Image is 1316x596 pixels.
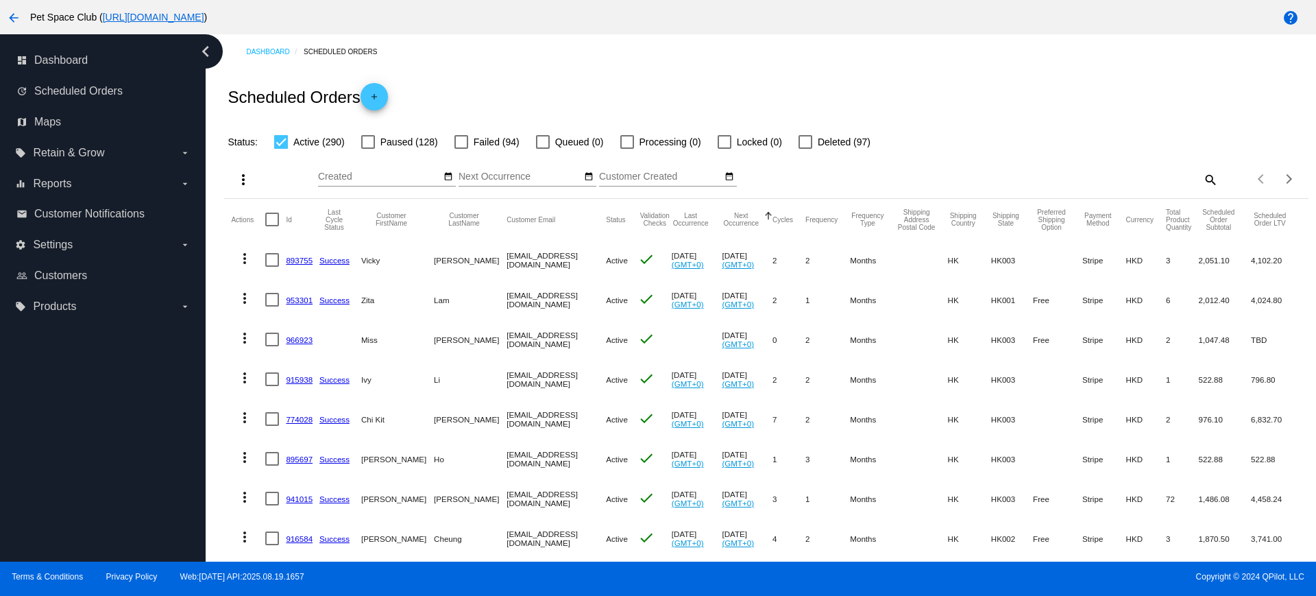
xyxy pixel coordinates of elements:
span: Queued (0) [555,134,604,150]
button: Change sorting for LastOccurrenceUtc [672,212,710,227]
mat-header-cell: Validation Checks [638,199,672,240]
mat-icon: check [638,251,655,267]
a: Success [319,375,350,384]
mat-cell: HK002 [991,518,1033,558]
a: (GMT+0) [722,538,754,547]
mat-cell: HK [948,240,991,280]
a: (GMT+0) [722,260,754,269]
button: Change sorting for ShippingState [991,212,1021,227]
mat-cell: 1,486.08 [1199,479,1252,518]
mat-icon: more_vert [236,409,253,426]
mat-cell: 2 [1166,320,1198,359]
a: 941015 [286,494,313,503]
mat-cell: Chi Kit [361,399,434,439]
mat-icon: more_vert [236,529,253,545]
span: Deleted (97) [818,134,870,150]
mat-icon: check [638,331,655,347]
mat-cell: HK [948,518,991,558]
span: Customer Notifications [34,208,145,220]
span: Active [606,415,628,424]
mat-cell: [DATE] [672,240,722,280]
mat-cell: 6,832.70 [1251,399,1301,439]
i: people_outline [16,270,27,281]
mat-cell: 976.10 [1199,399,1252,439]
a: Success [319,455,350,464]
mat-cell: HK [948,320,991,359]
mat-cell: [PERSON_NAME] [434,320,507,359]
a: map Maps [16,111,191,133]
mat-cell: 2 [1166,399,1198,439]
mat-cell: HK [948,439,991,479]
i: equalizer [15,178,26,189]
mat-cell: HK [948,359,991,399]
mat-cell: 3 [1166,518,1198,558]
mat-cell: [EMAIL_ADDRESS][DOMAIN_NAME] [507,518,606,558]
a: people_outline Customers [16,265,191,287]
mat-icon: more_vert [236,370,253,386]
mat-icon: check [638,490,655,506]
mat-cell: [DATE] [672,359,722,399]
span: Maps [34,116,61,128]
mat-cell: 796.80 [1251,359,1301,399]
mat-cell: HKD [1126,359,1167,399]
mat-cell: 0 [772,320,805,359]
mat-cell: HK003 [991,479,1033,518]
button: Change sorting for CustomerFirstName [361,212,422,227]
button: Change sorting for LifetimeValue [1251,212,1289,227]
mat-cell: [DATE] [672,479,722,518]
input: Next Occurrence [459,171,582,182]
i: arrow_drop_down [180,178,191,189]
span: Dashboard [34,54,88,67]
mat-cell: 2 [805,518,850,558]
mat-cell: [DATE] [672,439,722,479]
i: settings [15,239,26,250]
a: 915938 [286,375,313,384]
mat-cell: Stripe [1082,518,1125,558]
a: (GMT+0) [722,379,754,388]
mat-cell: HKD [1126,479,1167,518]
i: local_offer [15,147,26,158]
mat-cell: [DATE] [722,518,772,558]
mat-cell: 4,458.24 [1251,479,1301,518]
a: (GMT+0) [722,339,754,348]
mat-cell: Ivy [361,359,434,399]
mat-cell: [PERSON_NAME] [434,240,507,280]
mat-cell: 2 [805,240,850,280]
span: Products [33,300,76,313]
button: Change sorting for CustomerEmail [507,215,555,224]
i: dashboard [16,55,27,66]
mat-cell: HKD [1126,240,1167,280]
button: Change sorting for Id [286,215,291,224]
mat-icon: more_vert [235,171,252,188]
a: (GMT+0) [672,300,704,309]
mat-cell: [EMAIL_ADDRESS][DOMAIN_NAME] [507,359,606,399]
mat-cell: 1 [805,280,850,320]
mat-cell: 2 [772,280,805,320]
mat-cell: Stripe [1082,359,1125,399]
a: [URL][DOMAIN_NAME] [103,12,204,23]
button: Change sorting for FrequencyType [850,212,885,227]
mat-cell: [DATE] [722,359,772,399]
i: arrow_drop_down [180,239,191,250]
mat-icon: check [638,410,655,427]
span: Active [606,494,628,503]
i: update [16,86,27,97]
mat-cell: Stripe [1082,439,1125,479]
span: Scheduled Orders [34,85,123,97]
span: Active [606,335,628,344]
mat-cell: Free [1033,518,1082,558]
span: Customers [34,270,87,282]
mat-cell: [DATE] [722,399,772,439]
mat-cell: [PERSON_NAME] [434,479,507,518]
mat-cell: 3 [772,479,805,518]
span: Active [606,256,628,265]
span: Paused (128) [380,134,438,150]
a: (GMT+0) [722,499,754,508]
a: dashboard Dashboard [16,49,191,71]
mat-icon: date_range [584,171,594,182]
mat-cell: [PERSON_NAME] [434,399,507,439]
button: Change sorting for CustomerLastName [434,212,494,227]
span: Retain & Grow [33,147,104,159]
button: Change sorting for LastProcessingCycleId [319,208,349,231]
mat-cell: Months [850,479,897,518]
